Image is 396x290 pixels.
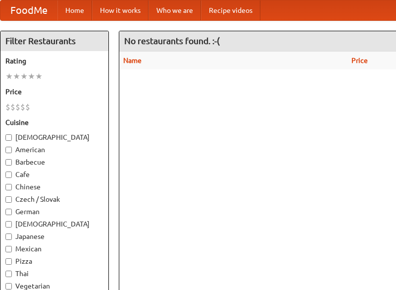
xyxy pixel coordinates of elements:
li: ★ [5,71,13,82]
label: Chinese [5,182,103,192]
li: ★ [20,71,28,82]
a: Price [351,57,368,64]
label: American [5,145,103,155]
input: Barbecue [5,159,12,166]
input: Mexican [5,246,12,252]
h5: Cuisine [5,117,103,127]
h5: Rating [5,56,103,66]
label: German [5,207,103,217]
a: Recipe videos [201,0,260,20]
li: ★ [35,71,43,82]
label: Barbecue [5,157,103,167]
label: Cafe [5,170,103,179]
input: [DEMOGRAPHIC_DATA] [5,221,12,228]
a: How it works [92,0,148,20]
input: Cafe [5,172,12,178]
input: Thai [5,271,12,277]
label: Pizza [5,256,103,266]
input: American [5,147,12,153]
input: Vegetarian [5,283,12,290]
h5: Price [5,87,103,97]
a: Home [57,0,92,20]
input: Czech / Slovak [5,196,12,203]
label: [DEMOGRAPHIC_DATA] [5,219,103,229]
li: $ [20,102,25,113]
label: Mexican [5,244,103,254]
li: $ [25,102,30,113]
label: Czech / Slovak [5,194,103,204]
h4: Filter Restaurants [0,31,108,51]
a: FoodMe [0,0,57,20]
input: [DEMOGRAPHIC_DATA] [5,134,12,141]
a: Name [123,57,142,64]
li: $ [15,102,20,113]
li: ★ [28,71,35,82]
input: Pizza [5,258,12,265]
input: German [5,209,12,215]
label: Thai [5,269,103,279]
input: Chinese [5,184,12,190]
input: Japanese [5,233,12,240]
a: Who we are [148,0,201,20]
li: $ [5,102,10,113]
li: ★ [13,71,20,82]
label: [DEMOGRAPHIC_DATA] [5,132,103,142]
label: Japanese [5,232,103,241]
ng-pluralize: No restaurants found. :-( [124,36,220,46]
li: $ [10,102,15,113]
